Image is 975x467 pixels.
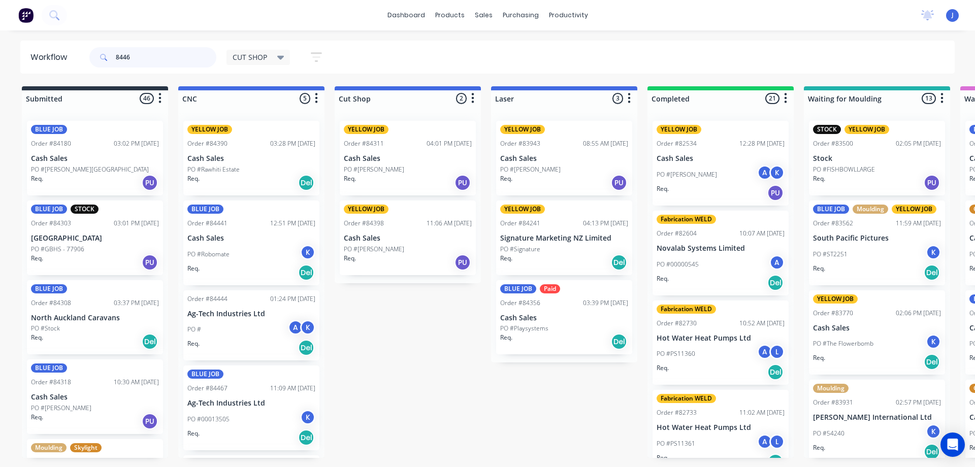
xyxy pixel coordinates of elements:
[657,319,697,328] div: Order #82730
[27,201,163,275] div: BLUE JOBSTOCKOrder #8430303:01 PM [DATE][GEOGRAPHIC_DATA]PO #GBHS - 77906Req.PU
[27,359,163,434] div: BLUE JOBOrder #8431810:30 AM [DATE]Cash SalesPO #[PERSON_NAME]Req.PU
[813,398,853,407] div: Order #83931
[183,365,319,450] div: BLUE JOBOrder #8446711:09 AM [DATE]Ag-Tech Industries LtdPO #00013505KReq.Del
[769,165,785,180] div: K
[270,219,315,228] div: 12:51 PM [DATE]
[813,205,849,214] div: BLUE JOB
[896,139,941,148] div: 02:05 PM [DATE]
[896,219,941,228] div: 11:59 AM [DATE]
[187,339,200,348] p: Req.
[344,154,472,163] p: Cash Sales
[813,339,873,348] p: PO #The Flowerbomb
[653,121,789,206] div: YELLOW JOBOrder #8253412:28 PM [DATE]Cash SalesPO #[PERSON_NAME]AKReq.PU
[657,334,785,343] p: Hot Water Heat Pumps Ltd
[844,125,889,134] div: YELLOW JOB
[31,205,67,214] div: BLUE JOB
[813,234,941,243] p: South Pacific Pictures
[340,201,476,275] div: YELLOW JOBOrder #8439811:06 AM [DATE]Cash SalesPO #[PERSON_NAME]Req.PU
[298,175,314,191] div: Del
[114,219,159,228] div: 03:01 PM [DATE]
[31,333,43,342] p: Req.
[583,298,628,308] div: 03:39 PM [DATE]
[544,8,593,23] div: productivity
[657,274,669,283] p: Req.
[657,349,695,358] p: PO #PS11360
[500,284,536,293] div: BLUE JOB
[657,229,697,238] div: Order #82604
[657,215,716,224] div: Fabrication WELD
[813,294,858,304] div: YELLOW JOB
[114,298,159,308] div: 03:37 PM [DATE]
[187,174,200,183] p: Req.
[500,165,561,174] p: PO #[PERSON_NAME]
[924,354,940,370] div: Del
[187,165,240,174] p: PO #Rawhiti Estate
[583,219,628,228] div: 04:13 PM [DATE]
[298,264,314,281] div: Del
[187,205,223,214] div: BLUE JOB
[31,284,67,293] div: BLUE JOB
[813,353,825,362] p: Req.
[657,184,669,193] p: Req.
[853,205,888,214] div: Moulding
[809,121,945,195] div: STOCKYELLOW JOBOrder #8350002:05 PM [DATE]StockPO #FISHBOWLLARGEReq.PU
[298,340,314,356] div: Del
[769,434,785,449] div: L
[500,245,540,254] p: PO #Signature
[31,393,159,402] p: Cash Sales
[344,139,384,148] div: Order #84311
[344,205,388,214] div: YELLOW JOB
[657,423,785,432] p: Hot Water Heat Pumps Ltd
[454,254,471,271] div: PU
[187,139,227,148] div: Order #84390
[27,280,163,355] div: BLUE JOBOrder #8430803:37 PM [DATE]North Auckland CaravansPO #StockReq.Del
[657,439,695,448] p: PO #PS11361
[18,8,34,23] img: Factory
[183,201,319,285] div: BLUE JOBOrder #8444112:51 PM [DATE]Cash SalesPO #RobomateKReq.Del
[187,429,200,438] p: Req.
[187,415,230,424] p: PO #00013505
[657,363,669,373] p: Req.
[896,309,941,318] div: 02:06 PM [DATE]
[500,298,540,308] div: Order #84356
[31,378,71,387] div: Order #84318
[340,121,476,195] div: YELLOW JOBOrder #8431104:01 PM [DATE]Cash SalesPO #[PERSON_NAME]Req.PU
[739,319,785,328] div: 10:52 AM [DATE]
[500,254,512,263] p: Req.
[71,205,99,214] div: STOCK
[454,175,471,191] div: PU
[344,254,356,263] p: Req.
[611,175,627,191] div: PU
[187,250,230,259] p: PO #Robomate
[926,424,941,439] div: K
[813,219,853,228] div: Order #83562
[430,8,470,23] div: products
[288,320,303,335] div: A
[809,290,945,375] div: YELLOW JOBOrder #8377002:06 PM [DATE]Cash SalesPO #The FlowerbombKReq.Del
[924,264,940,281] div: Del
[611,333,627,350] div: Del
[657,154,785,163] p: Cash Sales
[183,290,319,361] div: Order #8444401:24 PM [DATE]Ag-Tech Industries LtdPO #AKReq.Del
[940,432,965,457] div: Open Intercom Messenger
[813,174,825,183] p: Req.
[500,234,628,243] p: Signature Marketing NZ Limited
[31,413,43,422] p: Req.
[657,453,669,462] p: Req.
[809,380,945,464] div: MouldingOrder #8393102:57 PM [DATE][PERSON_NAME] International LtdPO #54240KReq.Del
[657,125,701,134] div: YELLOW JOB
[739,229,785,238] div: 10:07 AM [DATE]
[813,250,848,259] p: PO #ST2251
[496,280,632,355] div: BLUE JOBPaidOrder #8435603:39 PM [DATE]Cash SalesPO #PlaysystemsReq.Del
[926,334,941,349] div: K
[187,325,201,334] p: PO #
[31,254,43,263] p: Req.
[769,344,785,359] div: L
[757,434,772,449] div: A
[813,264,825,273] p: Req.
[813,309,853,318] div: Order #83770
[500,125,545,134] div: YELLOW JOB
[657,244,785,253] p: Novalab Systems Limited
[31,324,60,333] p: PO #Stock
[757,165,772,180] div: A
